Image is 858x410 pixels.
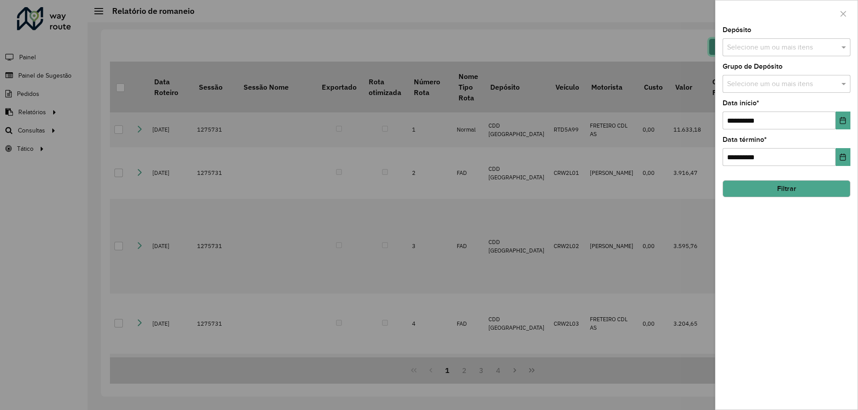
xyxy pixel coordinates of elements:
[723,61,782,72] label: Grupo de Depósito
[723,98,759,108] label: Data início
[836,112,850,129] button: Choose Date
[836,148,850,166] button: Choose Date
[723,134,767,145] label: Data término
[723,180,850,197] button: Filtrar
[723,25,751,35] label: Depósito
